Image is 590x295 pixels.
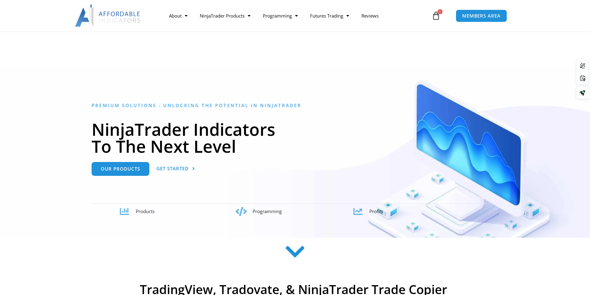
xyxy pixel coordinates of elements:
[456,10,507,22] a: MEMBERS AREA
[438,9,442,14] span: 0
[92,121,499,155] h1: NinjaTrader Indicators To The Next Level
[156,166,189,171] span: Get Started
[163,9,194,23] a: About
[101,167,140,171] span: Our Products
[369,208,383,214] span: Profits
[136,208,155,214] span: Products
[194,9,257,23] a: NinjaTrader Products
[163,9,430,23] nav: Menu
[75,5,141,27] img: LogoAI | Affordable Indicators – NinjaTrader
[355,9,385,23] a: Reviews
[462,14,501,18] span: MEMBERS AREA
[253,208,282,214] span: Programming
[92,103,499,108] h6: Premium Solutions - Unlocking the Potential in NinjaTrader
[257,9,304,23] a: Programming
[156,162,195,176] a: Get Started
[304,9,355,23] a: Futures Trading
[423,7,450,25] a: 0
[92,162,149,176] a: Our Products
